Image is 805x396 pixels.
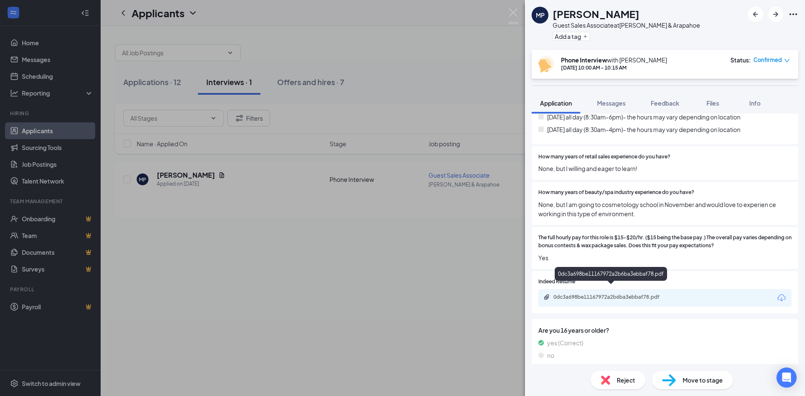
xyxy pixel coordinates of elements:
[683,375,723,385] span: Move to stage
[540,99,572,107] span: Application
[538,153,670,161] span: How many years of retail sales experience do you have?
[768,7,783,22] button: ArrowRight
[553,7,639,21] h1: [PERSON_NAME]
[776,293,787,303] svg: Download
[749,99,761,107] span: Info
[597,99,626,107] span: Messages
[538,200,792,218] span: None, but I am going to cosmetology school in November and would love to experien ce working in t...
[553,32,590,41] button: PlusAdd a tag
[543,294,679,302] a: Paperclip0dc3a698be11167972a2b6ba3ebbaf78.pdf
[543,294,550,300] svg: Paperclip
[788,9,798,19] svg: Ellipses
[553,294,671,300] div: 0dc3a698be11167972a2b6ba3ebbaf78.pdf
[561,56,667,64] div: with [PERSON_NAME]
[771,9,781,19] svg: ArrowRight
[748,7,763,22] button: ArrowLeftNew
[750,9,761,19] svg: ArrowLeftNew
[730,56,751,64] div: Status :
[553,21,700,29] div: Guest Sales Associate at [PERSON_NAME] & Arapahoe
[561,56,607,64] b: Phone Interview
[538,326,792,335] span: Are you 16 years or older?
[784,58,790,64] span: down
[538,164,792,173] span: None, but I willing and eager to learn!
[706,99,719,107] span: Files
[538,189,694,197] span: How many years of beauty/spa industry experience do you have?
[617,375,635,385] span: Reject
[561,64,667,71] div: [DATE] 10:00 AM - 10:15 AM
[538,278,575,286] span: Indeed Resume
[753,56,782,64] span: Confirmed
[583,34,588,39] svg: Plus
[776,368,797,388] div: Open Intercom Messenger
[651,99,679,107] span: Feedback
[555,267,667,281] div: 0dc3a698be11167972a2b6ba3ebbaf78.pdf
[536,11,545,19] div: MP
[547,338,583,347] span: yes (Correct)
[547,351,554,360] span: no
[547,112,740,122] span: [DATE] all day (8:30am-6pm)- the hours may vary depending on location
[538,234,792,250] span: The full hourly pay for this role is $15-$20/hr. ($15 being the base pay.) The overall pay varies...
[547,125,740,134] span: [DATE] all day (8:30am-4pm)- the hours may vary depending on location
[538,253,792,262] span: Yes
